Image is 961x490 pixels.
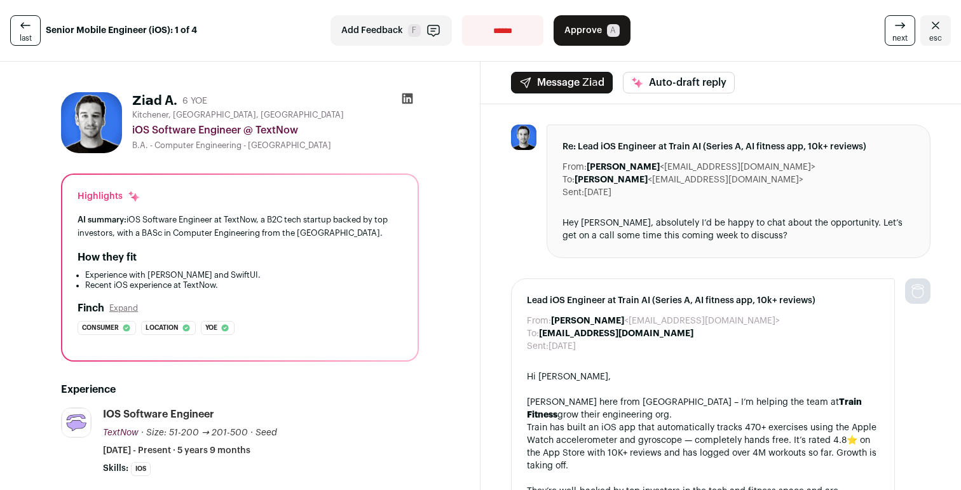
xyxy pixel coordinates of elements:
h1: Ζiаd A. [132,92,177,110]
div: Hey [PERSON_NAME], absolutely I’d be happy to chat about the opportunity. Let’s get on a call som... [562,217,915,242]
button: Expand [109,303,138,313]
div: [PERSON_NAME] here from [GEOGRAPHIC_DATA] – I’m helping the team at grow their engineering org. [527,396,879,421]
span: next [892,33,908,43]
dt: Sent: [562,186,584,199]
dt: To: [527,327,539,340]
div: Hi [PERSON_NAME], [527,371,879,383]
img: 215301ff0405abfac84027f96133cd18a082281bd7ed3c132ce49a561d563d6d [511,125,536,150]
strong: Senior Mobile Engineer (iOS): 1 of 4 [46,24,197,37]
dd: [DATE] [549,340,576,353]
li: iOS [131,462,151,476]
a: next [885,15,915,46]
span: Location [146,322,179,334]
span: [DATE] - Present · 5 years 9 months [103,444,250,457]
img: a117ef0163c3b7eb0e390c1289ad237ecb36e1984c7a40130ec2cfa1bfb132c9.png [62,408,91,437]
div: iOS Software Engineer @ TextNow [132,123,419,138]
b: [PERSON_NAME] [587,163,660,172]
div: Train has built an iOS app that automatically tracks 470+ exercises using the Apple Watch acceler... [527,421,879,472]
span: · [250,426,253,439]
dd: <[EMAIL_ADDRESS][DOMAIN_NAME]> [575,174,803,186]
span: Add Feedback [341,24,403,37]
span: A [607,24,620,37]
h2: Experience [61,382,419,397]
span: Re: Lead iOS Engineer at Train AI (Series A, AI fitness app, 10k+ reviews) [562,140,915,153]
button: Auto-draft reply [623,72,735,93]
span: Consumer [82,322,119,334]
a: last [10,15,41,46]
span: Approve [564,24,602,37]
span: Yoe [205,322,217,334]
h2: Finch [78,301,104,316]
div: B.A. - Computer Engineering - [GEOGRAPHIC_DATA] [132,140,419,151]
b: [EMAIL_ADDRESS][DOMAIN_NAME] [539,329,693,338]
span: Seed [256,428,277,437]
div: Highlights [78,190,140,203]
button: Add Feedback F [331,15,452,46]
li: Recent iOS experience at TextNow. [85,280,402,290]
div: iOS Software Engineer [103,407,214,421]
img: nopic.png [905,278,930,304]
span: AI summary: [78,215,126,224]
dd: <[EMAIL_ADDRESS][DOMAIN_NAME]> [551,315,780,327]
span: esc [929,33,942,43]
span: F [408,24,421,37]
dt: To: [562,174,575,186]
h2: How they fit [78,250,137,265]
button: Message Ζiаd [511,72,613,93]
span: Lead iOS Engineer at Train AI (Series A, AI fitness app, 10k+ reviews) [527,294,879,307]
dt: From: [562,161,587,174]
span: TextNow [103,428,139,437]
dt: Sent: [527,340,549,353]
span: Skills: [103,462,128,475]
a: Close [920,15,951,46]
span: · Size: 51-200 → 201-500 [141,428,248,437]
div: 6 YOE [182,95,207,107]
dd: [DATE] [584,186,611,199]
span: last [20,33,32,43]
dt: From: [527,315,551,327]
dd: <[EMAIL_ADDRESS][DOMAIN_NAME]> [587,161,815,174]
li: Experience with [PERSON_NAME] and SwiftUI. [85,270,402,280]
div: iOS Software Engineer at TextNow, a B2C tech startup backed by top investors, with a BASc in Comp... [78,213,402,240]
button: Approve A [554,15,630,46]
img: 215301ff0405abfac84027f96133cd18a082281bd7ed3c132ce49a561d563d6d [61,92,122,153]
b: [PERSON_NAME] [575,175,648,184]
span: Kitchener, [GEOGRAPHIC_DATA], [GEOGRAPHIC_DATA] [132,110,344,120]
b: [PERSON_NAME] [551,316,624,325]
